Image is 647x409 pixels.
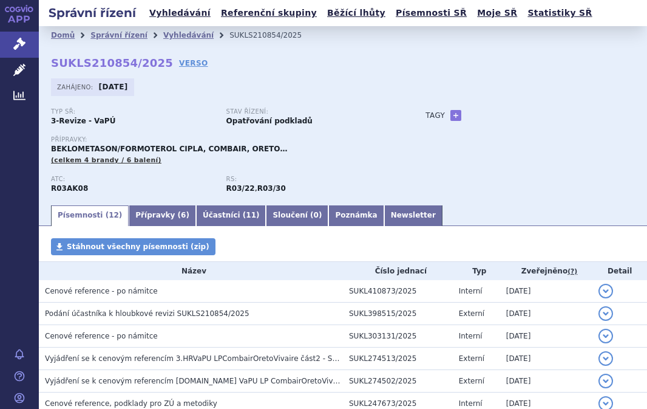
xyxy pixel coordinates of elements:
[459,377,484,385] span: Externí
[163,31,214,40] a: Vyhledávání
[500,262,593,280] th: Zveřejněno
[99,83,128,91] strong: [DATE]
[266,205,328,226] a: Sloučení (0)
[39,262,343,280] th: Název
[179,57,208,69] a: VERSO
[598,351,613,366] button: detail
[328,205,384,226] a: Poznámka
[459,309,484,318] span: Externí
[500,347,593,369] td: [DATE]
[343,262,453,280] th: Číslo jednací
[51,108,214,115] p: Typ SŘ:
[45,309,249,318] span: Podání účastníka k hloubkové revizi SUKLS210854/2025
[217,5,320,21] a: Referenční skupiny
[567,267,577,276] abbr: (?)
[500,280,593,303] td: [DATE]
[459,287,483,295] span: Interní
[57,82,95,92] span: Zahájeno:
[598,306,613,321] button: detail
[39,4,146,21] h2: Správní řízení
[226,176,390,183] p: RS:
[229,26,317,44] li: SUKLS210854/2025
[51,117,115,125] strong: 3-Revize - VaPÚ
[473,5,521,21] a: Moje SŘ
[45,377,426,385] span: Vyjádření se k cenovým referencím 3.HR VaPU LP CombairOretoVivaire - SUKLS210854/2025
[51,238,215,255] a: Stáhnout všechny písemnosti (zip)
[343,325,453,347] td: SUKL303131/2025
[226,108,390,115] p: Stav řízení:
[343,369,453,392] td: SUKL274502/2025
[181,211,186,219] span: 6
[226,117,313,125] strong: Opatřování podkladů
[598,374,613,388] button: detail
[109,211,119,219] span: 12
[51,156,161,164] span: (celkem 4 brandy / 6 balení)
[425,108,445,123] h3: Tagy
[196,205,266,226] a: Účastníci (11)
[314,211,319,219] span: 0
[450,110,461,121] a: +
[459,332,483,340] span: Interní
[226,176,402,194] div: ,
[45,354,400,363] span: Vyjádření se k cenovým referencím 3.HRVaPU LPCombairOretoVivaire část2 - SUKLS210854/2025
[500,302,593,325] td: [DATE]
[592,262,647,280] th: Detail
[45,287,158,295] span: Cenové reference - po námitce
[343,347,453,369] td: SUKL274513/2025
[51,176,214,183] p: ATC:
[51,57,173,69] strong: SUKLS210854/2025
[146,5,214,21] a: Vyhledávání
[323,5,389,21] a: Běžící lhůty
[51,184,88,193] strong: FORMOTEROL A BEKLOMETASON
[598,284,613,298] button: detail
[257,184,286,193] strong: tiotropium bromid a glycopyrronium bromid
[90,31,147,40] a: Správní řízení
[459,354,484,363] span: Externí
[384,205,442,226] a: Newsletter
[226,184,255,193] strong: fixní kombinace léčivých látek beklometazon a formoterol
[45,399,217,408] span: Cenové reference, podklady pro ZÚ a metodiky
[392,5,470,21] a: Písemnosti SŘ
[343,302,453,325] td: SUKL398515/2025
[598,329,613,343] button: detail
[45,332,158,340] span: Cenové reference - po námitce
[343,280,453,303] td: SUKL410873/2025
[51,205,129,226] a: Písemnosti (12)
[459,399,483,408] span: Interní
[500,369,593,392] td: [DATE]
[500,325,593,347] td: [DATE]
[524,5,595,21] a: Statistiky SŘ
[67,242,209,251] span: Stáhnout všechny písemnosti (zip)
[51,31,75,40] a: Domů
[129,205,196,226] a: Přípravky (6)
[51,145,287,153] span: BEKLOMETASON/FORMOTEROL CIPLA, COMBAIR, ORETO…
[246,211,256,219] span: 11
[51,136,401,143] p: Přípravky:
[453,262,500,280] th: Typ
